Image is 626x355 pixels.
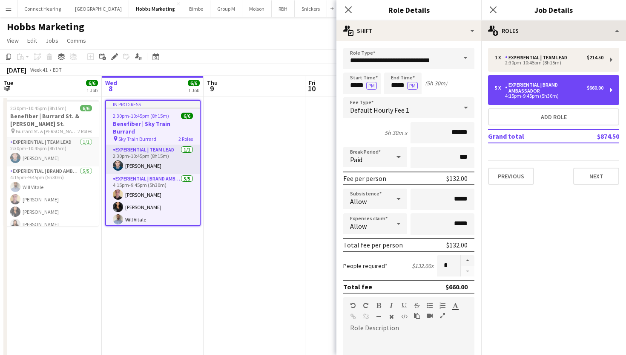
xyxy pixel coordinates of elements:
span: View [7,37,19,44]
h3: Benefiber | Burrard St. & [PERSON_NAME] St. [3,112,99,128]
button: Bold [376,302,382,309]
span: Sky Train Burrard [118,136,156,142]
div: 1 Job [188,87,199,93]
a: Comms [63,35,89,46]
app-card-role: Experiential | Team Lead1/12:30pm-10:45pm (8h15m)[PERSON_NAME] [106,145,200,174]
div: Fee per person [343,174,386,183]
button: Previous [488,168,534,185]
h3: Job Details [481,4,626,15]
div: 5 x [495,85,505,91]
button: HTML Code [401,313,407,320]
button: Add role [488,108,619,125]
button: Bimbo [182,0,210,17]
span: Wed [105,79,117,87]
h3: Benefiber | Sky Train Burrard [106,120,200,135]
span: 9 [206,84,218,93]
h3: Role Details [336,4,481,15]
td: Grand total [488,129,569,143]
div: 1 Job [86,87,98,93]
a: View [3,35,22,46]
a: Edit [24,35,40,46]
button: Paste as plain text [414,312,420,319]
button: PM [366,82,377,90]
button: Clear Formatting [388,313,394,320]
span: Allow [350,222,367,230]
div: EDT [53,67,62,73]
span: Paid [350,155,362,164]
button: Hobbs Marketing [129,0,182,17]
button: Unordered List [427,302,433,309]
button: Redo [363,302,369,309]
div: $214.50 [587,55,603,61]
button: Group M [210,0,242,17]
span: Thu [207,79,218,87]
span: 2 Roles [78,128,92,134]
div: 1 x [495,55,505,61]
button: Next [573,168,619,185]
div: Shift [336,20,481,41]
button: PM [407,82,418,90]
div: $132.00 [446,241,468,249]
app-card-role: Experiential | Team Lead1/12:30pm-10:45pm (8h15m)[PERSON_NAME] [3,137,99,166]
button: Snickers [295,0,327,17]
button: Increase [461,255,474,266]
button: Connect Hearing [17,0,68,17]
button: RBH [272,0,295,17]
span: Allow [350,197,367,206]
span: 6/6 [80,105,92,111]
button: [GEOGRAPHIC_DATA] [68,0,129,17]
span: Fri [309,79,316,87]
label: People required [343,262,388,270]
div: $660.00 [587,85,603,91]
button: Underline [401,302,407,309]
app-card-role: Experiential | Brand Ambassador5/54:15pm-9:45pm (5h30m)[PERSON_NAME][PERSON_NAME]Will Vitale [106,174,200,253]
button: Ordered List [439,302,445,309]
span: 8 [104,84,117,93]
span: 2:30pm-10:45pm (8h15m) [10,105,66,111]
div: $132.00 [446,174,468,183]
span: 6/6 [181,113,193,119]
app-card-role: Experiential | Brand Ambassador5/54:15pm-9:45pm (5h30m)Will Vitale[PERSON_NAME][PERSON_NAME][PERS... [3,166,99,245]
div: 4:15pm-9:45pm (5h30m) [495,94,603,98]
span: Default Hourly Fee 1 [350,106,409,114]
span: Edit [27,37,37,44]
button: Fullscreen [439,312,445,319]
button: Horizontal Line [376,313,382,320]
span: 6/6 [86,80,98,86]
div: Total fee per person [343,241,403,249]
span: 2 Roles [178,136,193,142]
div: $132.00 x [412,262,434,270]
span: Comms [67,37,86,44]
div: [DATE] [7,66,26,74]
button: Strikethrough [414,302,420,309]
app-job-card: In progress2:30pm-10:45pm (8h15m)6/6Benefiber | Sky Train Burrard Sky Train Burrard2 RolesExperie... [105,100,201,226]
span: Burrard St. & [PERSON_NAME] St. [16,128,78,134]
div: Total fee [343,282,372,291]
button: Text Color [452,302,458,309]
button: Italic [388,302,394,309]
div: $660.00 [445,282,468,291]
h1: Hobbs Marketing [7,20,84,33]
span: Week 41 [28,67,49,73]
div: Roles [481,20,626,41]
span: 10 [307,84,316,93]
button: Insert video [427,312,433,319]
span: Jobs [46,37,58,44]
div: (5h 30m) [425,79,447,87]
div: 2:30pm-10:45pm (8h15m) [495,61,603,65]
div: 5h 30m x [385,129,407,137]
button: Molson [242,0,272,17]
a: Jobs [42,35,62,46]
div: Experiential | Team Lead [505,55,571,61]
span: 2:30pm-10:45pm (8h15m) [113,113,169,119]
span: Tue [3,79,13,87]
button: Undo [350,302,356,309]
span: 6/6 [188,80,200,86]
app-job-card: 2:30pm-10:45pm (8h15m)6/6Benefiber | Burrard St. & [PERSON_NAME] St. Burrard St. & [PERSON_NAME] ... [3,100,99,226]
div: Experiential | Brand Ambassador [505,82,587,94]
div: In progress [106,101,200,108]
td: $874.50 [569,129,619,143]
span: 7 [2,84,13,93]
